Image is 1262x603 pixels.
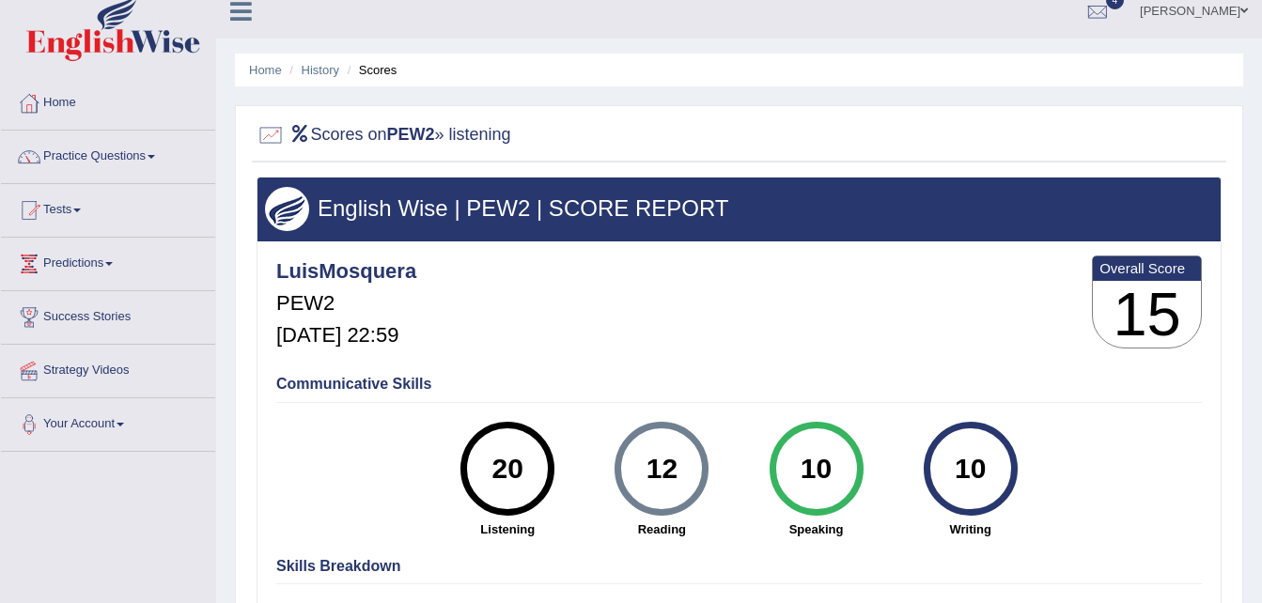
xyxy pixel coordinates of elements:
h4: LuisMosquera [276,260,416,283]
li: Scores [343,61,397,79]
div: 10 [782,429,850,508]
h3: English Wise | PEW2 | SCORE REPORT [265,196,1213,221]
h5: [DATE] 22:59 [276,324,416,347]
a: Predictions [1,238,215,285]
h4: Skills Breakdown [276,558,1202,575]
img: wings.png [265,187,309,231]
h5: PEW2 [276,292,416,315]
b: Overall Score [1099,260,1194,276]
b: PEW2 [387,125,435,144]
a: Practice Questions [1,131,215,178]
strong: Reading [594,520,729,538]
strong: Listening [440,520,575,538]
a: Success Stories [1,291,215,338]
a: Home [249,63,282,77]
div: 12 [628,429,696,508]
h4: Communicative Skills [276,376,1202,393]
a: History [302,63,339,77]
a: Your Account [1,398,215,445]
strong: Speaking [748,520,883,538]
a: Strategy Videos [1,345,215,392]
div: 20 [474,429,542,508]
a: Home [1,77,215,124]
a: Tests [1,184,215,231]
h2: Scores on » listening [257,121,511,149]
div: 10 [936,429,1005,508]
strong: Writing [903,520,1038,538]
h3: 15 [1093,281,1201,348]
